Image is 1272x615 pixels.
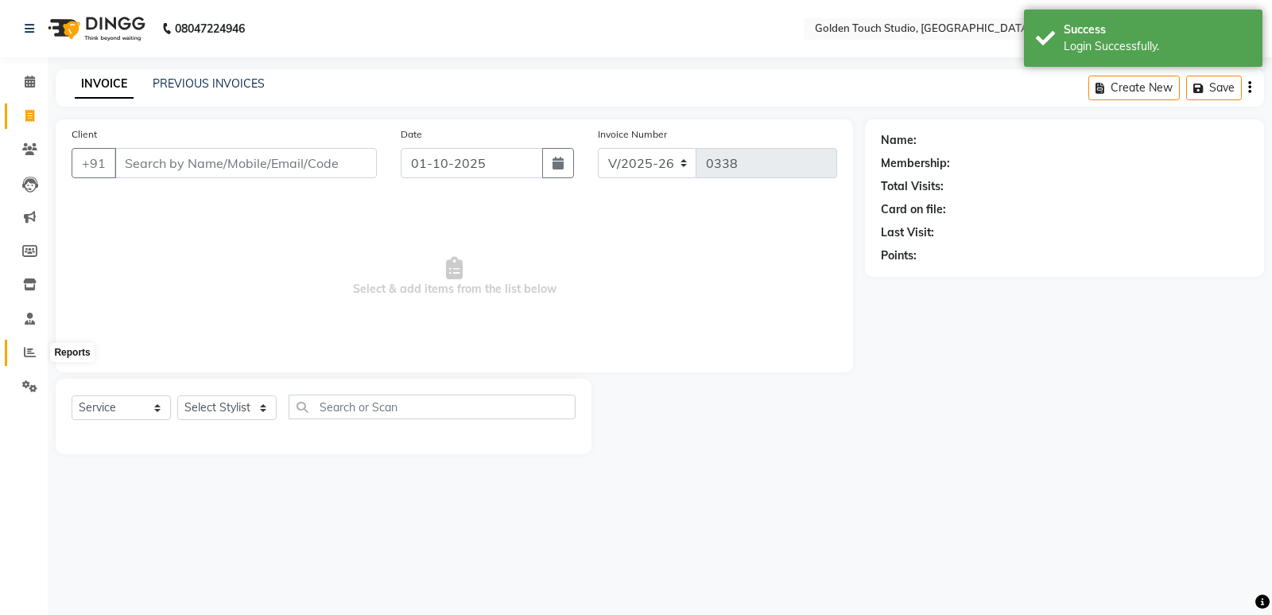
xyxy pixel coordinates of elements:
[114,148,377,178] input: Search by Name/Mobile/Email/Code
[153,76,265,91] a: PREVIOUS INVOICES
[1064,21,1251,38] div: Success
[881,178,944,195] div: Total Visits:
[50,343,94,362] div: Reports
[72,148,116,178] button: +91
[881,224,934,241] div: Last Visit:
[41,6,149,51] img: logo
[175,6,245,51] b: 08047224946
[881,132,917,149] div: Name:
[289,395,576,419] input: Search or Scan
[881,247,917,264] div: Points:
[401,127,422,142] label: Date
[881,155,950,172] div: Membership:
[1088,76,1180,100] button: Create New
[72,127,97,142] label: Client
[1064,38,1251,55] div: Login Successfully.
[881,201,946,218] div: Card on file:
[1186,76,1242,100] button: Save
[598,127,667,142] label: Invoice Number
[75,70,134,99] a: INVOICE
[72,197,837,356] span: Select & add items from the list below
